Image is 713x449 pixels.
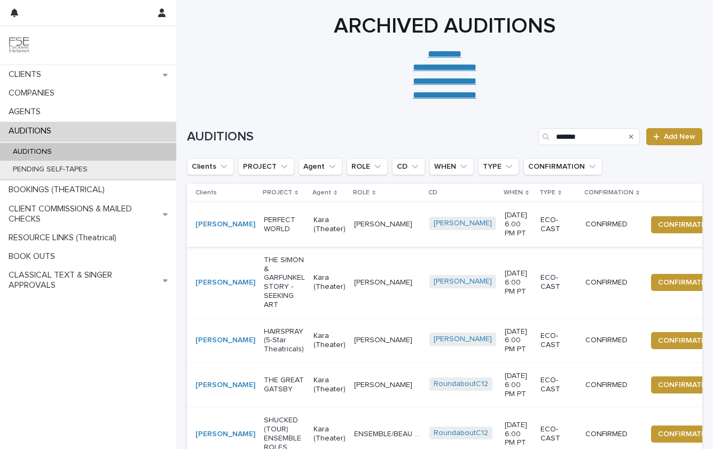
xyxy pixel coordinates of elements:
p: AUDITIONS [4,126,60,136]
a: [PERSON_NAME] [195,278,255,287]
span: Add New [664,133,695,140]
a: RoundaboutC12 [434,380,488,389]
p: HAIRSPRAY (5-Star Theatricals) [264,327,305,354]
p: AUDITIONS [4,147,60,156]
p: CLIENTS [4,69,50,80]
p: [DATE] 6:00 PM PT [505,269,532,296]
button: ROLE [347,158,388,175]
p: CONFIRMATION [584,187,633,199]
p: WHEN [504,187,523,199]
h1: ARCHIVED AUDITIONS [187,13,702,39]
p: PENDING SELF-TAPES [4,165,96,174]
p: CONFIRMED [585,278,638,287]
p: THE SIMON & GARFUNKEL STORY - SEEKING ART [264,256,305,310]
p: BOOKINGS (THEATRICAL) [4,185,113,195]
p: Kara (Theater) [314,425,346,443]
p: ENSEMBLE/BEAU COVER/GORDY COVER [354,428,423,439]
a: [PERSON_NAME] [434,335,492,344]
p: [DATE] 6:00 PM PT [505,327,532,354]
p: [DATE] 6:00 PM PT [505,211,532,238]
p: [PERSON_NAME] [354,379,414,390]
p: [DATE] 6:00 PM PT [505,421,532,447]
a: [PERSON_NAME] [434,277,492,286]
a: RoundaboutC12 [434,429,488,438]
p: [PERSON_NAME] [354,334,414,345]
p: ECO-CAST [540,425,577,443]
a: [PERSON_NAME] [434,219,492,228]
p: ECO-CAST [540,216,577,234]
input: Search [538,128,640,145]
p: TYPE [539,187,555,199]
p: [PERSON_NAME] [354,218,414,229]
button: WHEN [429,158,474,175]
p: Kara (Theater) [314,332,346,350]
p: CD [428,187,437,199]
a: Add New [646,128,702,145]
p: Agent [312,187,331,199]
p: ECO-CAST [540,332,577,350]
p: [PERSON_NAME] [354,276,414,287]
p: ROLE [353,187,370,199]
p: [DATE] 6:00 PM PT [505,372,532,398]
button: TYPE [478,158,519,175]
p: Kara (Theater) [314,376,346,394]
p: CLASSICAL TEXT & SINGER APPROVALS [4,270,163,290]
button: PROJECT [238,158,294,175]
p: RESOURCE LINKS (Theatrical) [4,233,125,243]
p: ECO-CAST [540,273,577,292]
p: CONFIRMED [585,381,638,390]
p: CLIENT COMMISSIONS & MAILED CHECKS [4,204,163,224]
h1: AUDITIONS [187,129,534,145]
p: Kara (Theater) [314,273,346,292]
p: Kara (Theater) [314,216,346,234]
p: COMPANIES [4,88,63,98]
p: CONFIRMED [585,430,638,439]
button: CD [392,158,425,175]
button: CONFIRMATION [523,158,602,175]
button: Agent [299,158,342,175]
a: [PERSON_NAME] [195,430,255,439]
a: [PERSON_NAME] [195,381,255,390]
p: AGENTS [4,107,49,117]
a: [PERSON_NAME] [195,220,255,229]
a: [PERSON_NAME] [195,336,255,345]
p: CONFIRMED [585,220,638,229]
button: Clients [187,158,234,175]
p: PERFECT WORLD [264,216,305,234]
p: CONFIRMED [585,336,638,345]
p: THE GREAT GATSBY [264,376,305,394]
img: 9JgRvJ3ETPGCJDhvPVA5 [9,35,30,56]
p: BOOK OUTS [4,251,64,262]
p: Clients [195,187,217,199]
p: PROJECT [263,187,292,199]
p: ECO-CAST [540,376,577,394]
